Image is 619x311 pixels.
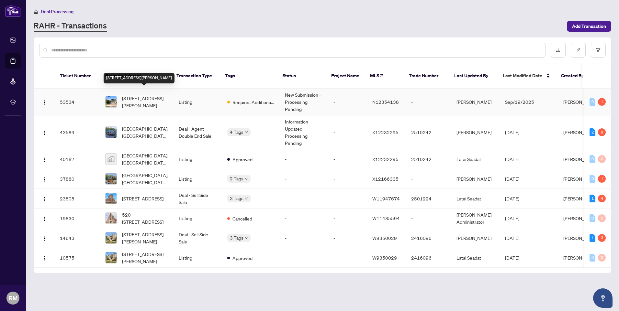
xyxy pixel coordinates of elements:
td: - [328,115,367,149]
span: [PERSON_NAME] [563,235,598,241]
td: - [328,228,367,248]
img: Logo [42,256,47,261]
td: Latai Seadat [451,189,500,209]
th: Property Address [100,63,171,89]
span: [STREET_ADDRESS] [122,195,163,202]
span: Add Transaction [572,21,606,31]
button: edit [571,43,586,58]
span: X12232295 [372,129,399,135]
td: Deal - Agent Double End Sale [174,115,222,149]
td: - [280,189,328,209]
span: [STREET_ADDRESS][PERSON_NAME] [122,95,168,109]
span: edit [576,48,580,52]
td: Listing [174,209,222,228]
button: Logo [39,252,50,263]
td: - [406,209,451,228]
span: [DATE] [505,215,519,221]
span: [DATE] [505,255,519,261]
span: [PERSON_NAME] [563,176,598,182]
span: [STREET_ADDRESS][PERSON_NAME] [122,231,168,245]
img: thumbnail-img [106,154,117,165]
span: [DATE] [505,156,519,162]
span: N12354138 [372,99,399,105]
span: RM [9,294,17,303]
th: Project Name [326,63,365,89]
td: 2416096 [406,228,451,248]
span: [DATE] [505,196,519,201]
th: Ticket Number [55,63,100,89]
span: [DATE] [505,176,519,182]
span: Approved [232,156,253,163]
span: down [245,236,248,240]
div: 0 [598,155,606,163]
td: - [328,248,367,268]
div: 1 [598,98,606,106]
div: 3 [598,234,606,242]
td: - [406,169,451,189]
button: Logo [39,213,50,223]
td: - [280,169,328,189]
td: - [280,149,328,169]
div: 0 [598,214,606,222]
a: RAHR - Transactions [34,20,107,32]
th: Tags [220,63,277,89]
th: Last Modified Date [498,63,556,89]
th: MLS # [365,63,404,89]
img: Logo [42,157,47,162]
span: [PERSON_NAME] [563,196,598,201]
span: [GEOGRAPHIC_DATA], [GEOGRAPHIC_DATA], [GEOGRAPHIC_DATA], [GEOGRAPHIC_DATA] [122,152,168,166]
span: W11435594 [372,215,400,221]
td: Deal - Sell Side Sale [174,189,222,209]
button: filter [591,43,606,58]
img: thumbnail-img [106,232,117,243]
img: thumbnail-img [106,213,117,224]
button: Logo [39,193,50,204]
td: - [280,209,328,228]
td: - [328,189,367,209]
span: download [556,48,560,52]
td: - [328,89,367,115]
div: 1 [598,175,606,183]
div: 0 [590,254,595,262]
span: [PERSON_NAME] [563,156,598,162]
img: Logo [42,100,47,105]
div: 4 [598,195,606,202]
span: W9350029 [372,235,397,241]
button: Add Transaction [567,21,611,32]
span: Sep/19/2025 [505,99,534,105]
th: Trade Number [404,63,449,89]
span: Requires Additional Docs [232,99,275,106]
img: thumbnail-img [106,127,117,138]
td: Listing [174,89,222,115]
div: 9 [598,128,606,136]
span: 3 Tags [230,234,243,241]
td: 53534 [55,89,100,115]
span: X12166335 [372,176,399,182]
div: 0 [598,254,606,262]
button: Logo [39,174,50,184]
span: down [245,131,248,134]
span: 4 Tags [230,128,243,136]
td: 2501224 [406,189,451,209]
td: - [280,228,328,248]
span: Approved [232,254,253,262]
img: Logo [42,236,47,241]
span: down [245,177,248,180]
button: Logo [39,97,50,107]
td: 2510242 [406,115,451,149]
div: 1 [590,234,595,242]
td: Listing [174,149,222,169]
span: W11947674 [372,196,400,201]
span: 3 Tags [230,195,243,202]
img: thumbnail-img [106,193,117,204]
img: Logo [42,216,47,221]
td: New Submission - Processing Pending [280,89,328,115]
td: 2416096 [406,248,451,268]
div: 0 [590,98,595,106]
span: filter [596,48,601,52]
img: thumbnail-img [106,173,117,184]
span: down [245,197,248,200]
th: Last Updated By [449,63,498,89]
span: [PERSON_NAME] [563,255,598,261]
div: 0 [590,175,595,183]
